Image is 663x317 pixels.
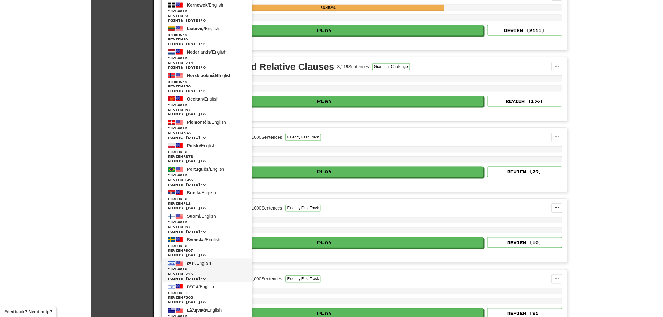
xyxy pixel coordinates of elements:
span: ייִדיש [187,261,196,266]
span: Streak: [168,267,246,272]
span: 0 [185,103,187,107]
button: Fluency Fast Track [285,276,321,283]
span: 0 [185,127,187,130]
div: 1,000 Sentences [251,134,282,141]
a: Polski/EnglishStreak:0 Review:272Points [DATE]:0 [162,141,252,165]
button: Play [166,237,483,248]
span: 0 [185,9,187,13]
span: / English [187,284,214,289]
span: Review: 653 [168,178,246,183]
span: Streak: [168,244,246,248]
span: Review: 607 [168,248,246,253]
span: Streak: [168,56,246,60]
span: / English [187,261,211,266]
span: / English [187,167,224,172]
span: 0 [185,174,187,177]
span: Review: 11 [168,201,246,206]
span: Points [DATE]: 0 [168,89,246,93]
span: 0 [185,244,187,248]
button: Play [166,96,483,107]
span: / English [187,96,219,101]
span: Streak: [168,32,246,37]
span: Points [DATE]: 0 [168,183,246,187]
a: Occitan/EnglishStreak:0 Review:57Points [DATE]:0 [162,94,252,118]
span: Polski [187,143,200,148]
a: ייִדיש/EnglishStreak:2 Review:743Points [DATE]:0 [162,259,252,282]
span: Norsk bokmål [187,73,216,78]
a: Português/EnglishStreak:0 Review:653Points [DATE]:0 [162,165,252,188]
span: 0 [185,221,187,224]
div: 3,119 Sentences [337,64,369,70]
a: Srpski/EnglishStreak:0 Review:11Points [DATE]:0 [162,188,252,212]
span: Streak: [168,150,246,154]
span: Streak: [168,291,246,295]
span: Review: 0 [168,37,246,42]
span: Review: 33 [168,131,246,136]
span: 2 [185,268,187,271]
span: Streak: [168,126,246,131]
span: Svenska [187,237,205,242]
span: / English [187,49,227,55]
span: Review: 505 [168,295,246,300]
span: 0 [185,33,187,36]
span: עברית [187,284,199,289]
span: Streak: [168,79,246,84]
span: Review: 743 [168,272,246,277]
span: / English [187,214,216,219]
a: Norsk bokmål/EnglishStreak:0 Review:30Points [DATE]:0 [162,71,252,94]
button: Review (130) [487,96,562,107]
span: / English [187,26,219,31]
span: 0 [185,80,187,83]
span: / English [187,308,222,313]
span: Points [DATE]: 0 [168,206,246,211]
span: Points [DATE]: 0 [168,277,246,281]
span: Ελληνικά [187,308,206,313]
span: Points [DATE]: 0 [168,112,246,117]
span: Streak: [168,220,246,225]
span: / English [187,120,226,125]
span: / English [187,143,216,148]
span: 1 [185,291,187,295]
a: Nederlands/EnglishStreak:0 Review:714Points [DATE]:0 [162,47,252,71]
span: Review: 0 [168,13,246,18]
button: Fluency Fast Track [285,205,321,212]
span: 0 [185,197,187,201]
div: 66.452% [212,5,444,11]
span: Lietuvių [187,26,204,31]
span: Points [DATE]: 0 [168,253,246,258]
span: / English [187,190,216,195]
button: Play [166,167,483,177]
span: Points [DATE]: 0 [168,230,246,234]
span: Streak: [168,9,246,13]
button: Review (10) [487,237,562,248]
span: Review: 714 [168,60,246,65]
span: Points [DATE]: 0 [168,42,246,46]
a: Kernewek/EnglishStreak:0 Review:0Points [DATE]:0 [162,0,252,24]
span: Review: 30 [168,84,246,89]
a: Lietuvių/EnglishStreak:0 Review:0Points [DATE]:0 [162,24,252,47]
div: 1,000 Sentences [251,276,282,282]
span: Suomi [187,214,201,219]
span: Open feedback widget [4,309,52,315]
span: Occitan [187,96,203,101]
span: Nederlands [187,49,211,55]
span: Points [DATE]: 0 [168,159,246,164]
div: 1,000 Sentences [251,205,282,211]
span: 0 [185,56,187,60]
span: Streak: [168,197,246,201]
span: Points [DATE]: 0 [168,18,246,23]
a: Suomi/EnglishStreak:0 Review:87Points [DATE]:0 [162,212,252,235]
a: עברית/EnglishStreak:1 Review:505Points [DATE]:0 [162,282,252,306]
span: Points [DATE]: 0 [168,65,246,70]
span: Português [187,167,209,172]
span: Streak: [168,103,246,107]
button: Fluency Fast Track [285,134,321,141]
button: Review (2111) [487,25,562,36]
span: Points [DATE]: 0 [168,300,246,305]
span: Review: 87 [168,225,246,230]
span: Streak: [168,173,246,178]
button: Grammar Challenge [372,63,410,70]
span: / English [187,3,223,8]
span: 0 [185,150,187,154]
a: Svenska/EnglishStreak:0 Review:607Points [DATE]:0 [162,235,252,259]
